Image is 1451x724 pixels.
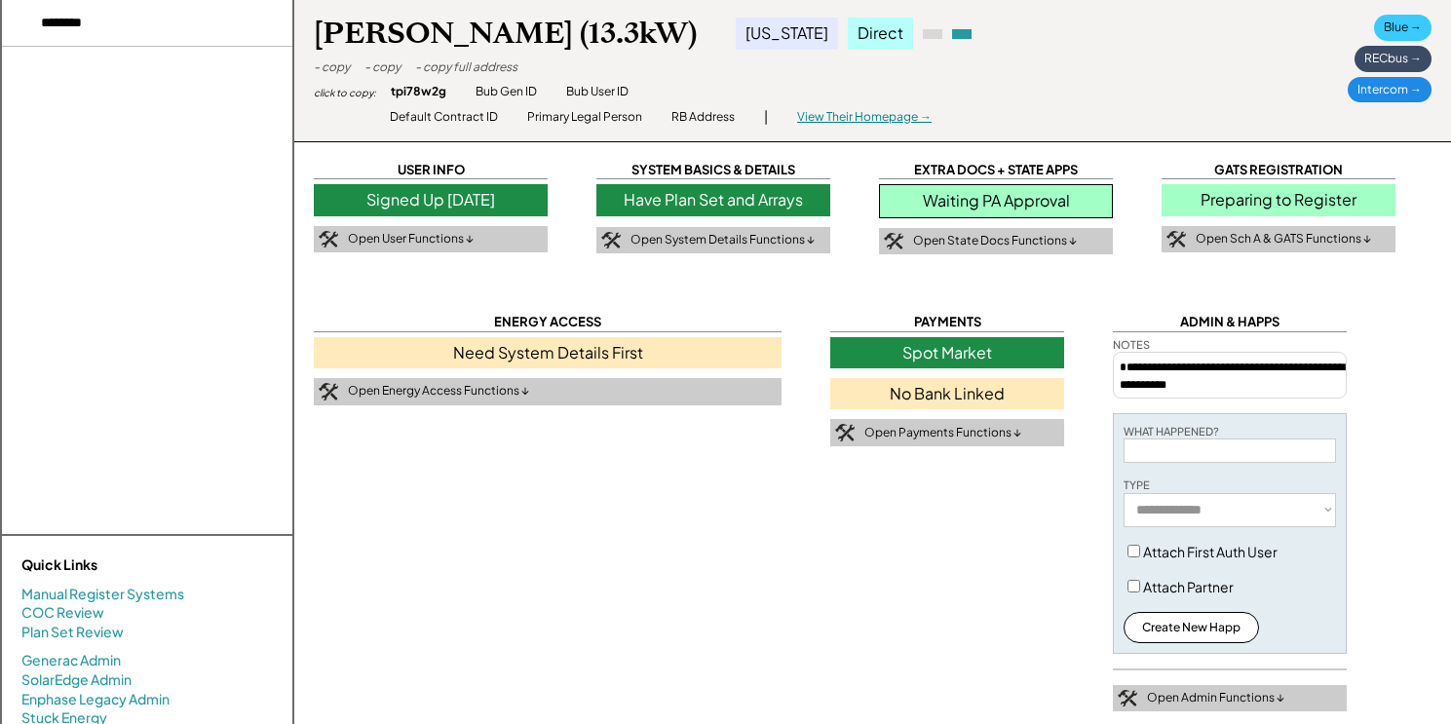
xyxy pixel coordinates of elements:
[830,313,1064,331] div: PAYMENTS
[797,109,932,126] div: View Their Homepage →
[913,233,1077,249] div: Open State Docs Functions ↓
[1348,77,1432,103] div: Intercom →
[319,383,338,400] img: tool-icon.png
[314,59,350,76] div: - copy
[348,383,529,400] div: Open Energy Access Functions ↓
[391,84,446,100] div: tpi78w2g
[566,84,629,100] div: Bub User ID
[596,161,830,179] div: SYSTEM BASICS & DETAILS
[348,231,474,248] div: Open User Functions ↓
[1162,184,1395,215] div: Preparing to Register
[764,107,768,127] div: |
[736,18,838,49] div: [US_STATE]
[1196,231,1371,248] div: Open Sch A & GATS Functions ↓
[319,231,338,248] img: tool-icon.png
[314,184,548,215] div: Signed Up [DATE]
[21,585,184,604] a: Manual Register Systems
[527,109,642,126] div: Primary Legal Person
[364,59,401,76] div: - copy
[630,232,815,248] div: Open System Details Functions ↓
[1118,690,1137,707] img: tool-icon.png
[1124,424,1219,438] div: WHAT HAPPENED?
[21,555,216,575] div: Quick Links
[314,313,782,331] div: ENERGY ACCESS
[835,424,855,441] img: tool-icon.png
[1147,690,1284,706] div: Open Admin Functions ↓
[21,651,121,670] a: Generac Admin
[864,425,1021,441] div: Open Payments Functions ↓
[314,161,548,179] div: USER INFO
[1143,543,1278,560] label: Attach First Auth User
[879,161,1113,179] div: EXTRA DOCS + STATE APPS
[1143,578,1234,595] label: Attach Partner
[476,84,537,100] div: Bub Gen ID
[415,59,517,76] div: - copy full address
[314,337,782,368] div: Need System Details First
[390,109,498,126] div: Default Contract ID
[21,623,124,642] a: Plan Set Review
[830,378,1064,409] div: No Bank Linked
[21,670,132,690] a: SolarEdge Admin
[1355,46,1432,72] div: RECbus →
[1374,15,1432,41] div: Blue →
[314,86,376,99] div: click to copy:
[1113,313,1347,331] div: ADMIN & HAPPS
[1124,477,1150,492] div: TYPE
[1113,337,1150,352] div: NOTES
[848,18,913,49] div: Direct
[1124,612,1259,643] button: Create New Happ
[1162,161,1395,179] div: GATS REGISTRATION
[596,184,830,215] div: Have Plan Set and Arrays
[314,15,697,53] div: [PERSON_NAME] (13.3kW)
[879,184,1113,217] div: Waiting PA Approval
[21,690,170,709] a: Enphase Legacy Admin
[1166,231,1186,248] img: tool-icon.png
[601,232,621,249] img: tool-icon.png
[884,233,903,250] img: tool-icon.png
[21,603,104,623] a: COC Review
[830,337,1064,368] div: Spot Market
[671,109,735,126] div: RB Address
